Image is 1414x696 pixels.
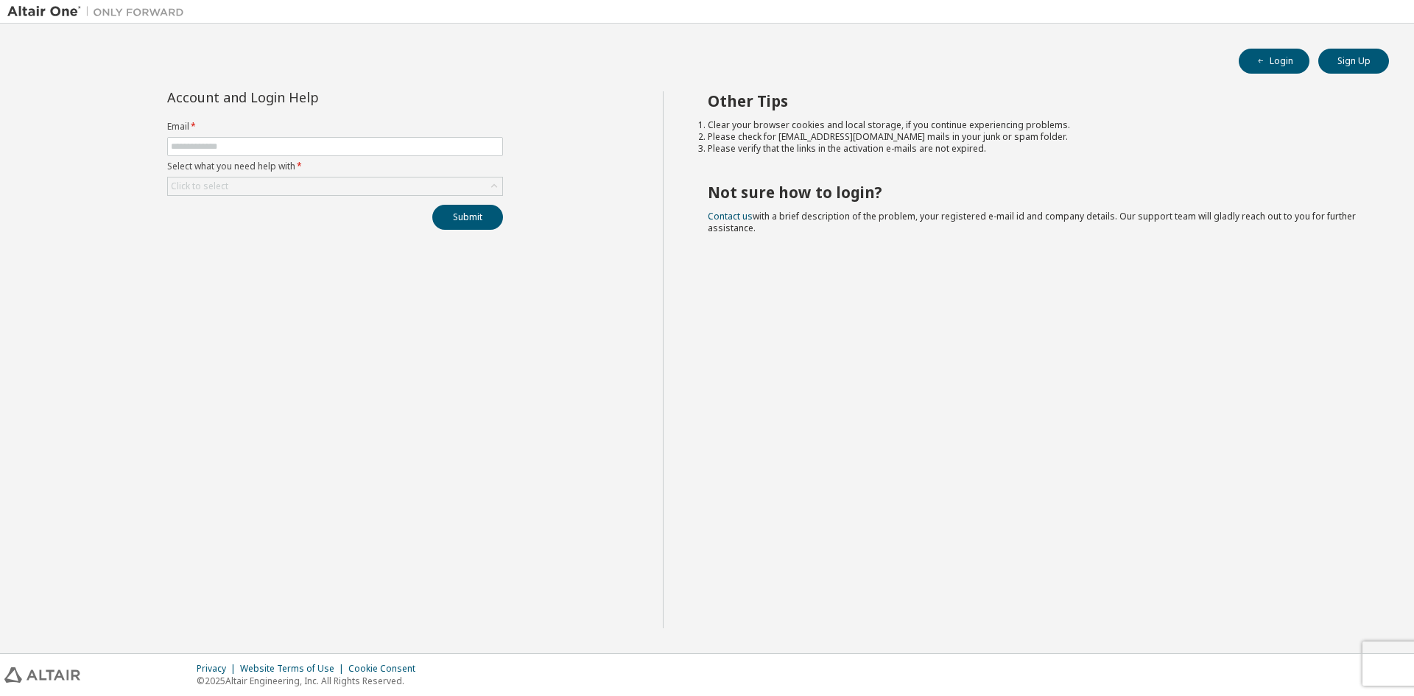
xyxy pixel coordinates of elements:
label: Email [167,121,503,133]
div: Click to select [171,180,228,192]
button: Submit [432,205,503,230]
div: Privacy [197,663,240,675]
button: Login [1239,49,1309,74]
a: Contact us [708,210,753,222]
button: Sign Up [1318,49,1389,74]
span: with a brief description of the problem, your registered e-mail id and company details. Our suppo... [708,210,1356,234]
div: Cookie Consent [348,663,424,675]
p: © 2025 Altair Engineering, Inc. All Rights Reserved. [197,675,424,687]
img: altair_logo.svg [4,667,80,683]
label: Select what you need help with [167,161,503,172]
img: Altair One [7,4,191,19]
div: Click to select [168,177,502,195]
h2: Not sure how to login? [708,183,1363,202]
li: Please check for [EMAIL_ADDRESS][DOMAIN_NAME] mails in your junk or spam folder. [708,131,1363,143]
div: Account and Login Help [167,91,436,103]
h2: Other Tips [708,91,1363,110]
li: Please verify that the links in the activation e-mails are not expired. [708,143,1363,155]
li: Clear your browser cookies and local storage, if you continue experiencing problems. [708,119,1363,131]
div: Website Terms of Use [240,663,348,675]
